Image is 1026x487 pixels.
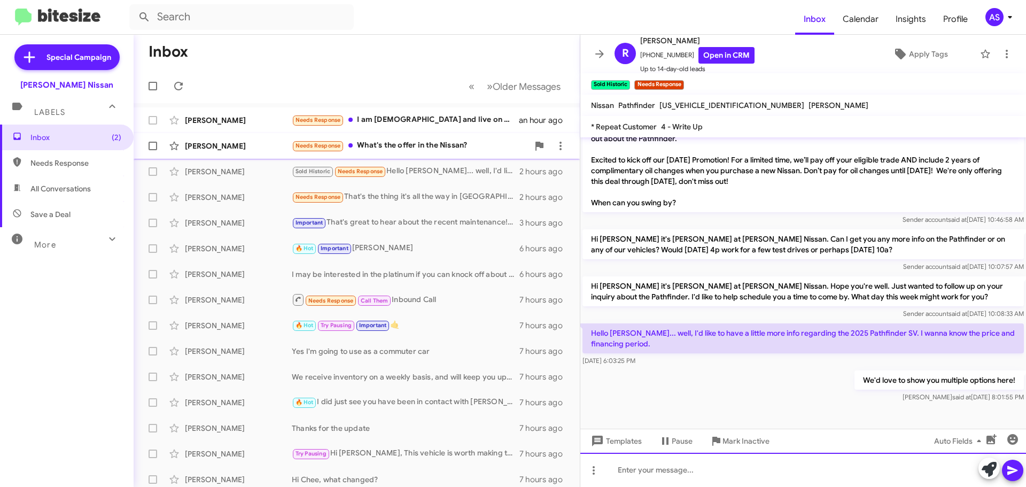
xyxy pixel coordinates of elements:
div: Inbound Call [292,293,519,306]
span: 4 - Write Up [661,122,703,132]
span: Auto Fields [934,431,985,451]
div: Thanks for the update [292,423,519,434]
span: Sender account [DATE] 10:07:57 AM [903,262,1024,270]
span: Inbox [30,132,121,143]
div: [PERSON_NAME] [185,166,292,177]
div: We receive inventory on a weekly basis, and will keep you updated with what we receive! [292,372,519,382]
span: More [34,240,56,250]
span: Important [296,219,323,226]
div: Hi [PERSON_NAME], This vehicle is worth making the drive! Would this weekend work for you to stop... [292,447,519,460]
span: [US_VEHICLE_IDENTIFICATION_NUMBER] [659,101,804,110]
div: [PERSON_NAME] [185,320,292,331]
div: 2 hours ago [519,166,571,177]
span: Templates [589,431,642,451]
div: [PERSON_NAME] [185,218,292,228]
p: Hi [PERSON_NAME] it's [PERSON_NAME] at [PERSON_NAME] Nissan. Hope you're well. Just wanted to fol... [582,276,1024,306]
div: 7 hours ago [519,474,571,485]
div: 7 hours ago [519,449,571,459]
div: [PERSON_NAME] [185,449,292,459]
span: Important [321,245,348,252]
div: [PERSON_NAME] [185,269,292,280]
span: Try Pausing [296,450,327,457]
button: Next [480,75,567,97]
div: 7 hours ago [519,320,571,331]
div: I did just see you have been in contact with [PERSON_NAME] as well ! thanks for the update [292,396,519,408]
div: I am [DEMOGRAPHIC_DATA] and live on a fixed income. Although My health concerns are minimal.. I d... [292,114,519,126]
span: « [469,80,475,93]
p: Hello [PERSON_NAME]... well, I'd like to have a little more info regarding the 2025 Pathfinder SV... [582,323,1024,353]
a: Insights [887,4,935,35]
div: [PERSON_NAME] [185,397,292,408]
span: Sender account [DATE] 10:08:33 AM [903,310,1024,318]
button: Templates [580,431,650,451]
div: [PERSON_NAME] [292,242,519,254]
span: Important [359,322,387,329]
p: We'd love to show you multiple options here! [854,370,1024,390]
span: said at [949,262,967,270]
div: [PERSON_NAME] [185,141,292,151]
span: said at [949,310,967,318]
div: I may be interested in the platinum if you can knock off about $6k and it has an extended warranty [292,269,519,280]
div: [PERSON_NAME] [185,243,292,254]
span: [PERSON_NAME] [DATE] 8:01:55 PM [903,393,1024,401]
small: Needs Response [634,80,683,90]
div: [PERSON_NAME] [185,346,292,357]
span: » [487,80,493,93]
span: Needs Response [296,142,341,149]
div: [PERSON_NAME] [185,423,292,434]
div: 7 hours ago [519,397,571,408]
span: Sender account [DATE] 10:46:58 AM [903,215,1024,223]
span: [PERSON_NAME] [809,101,868,110]
span: 🔥 Hot [296,322,314,329]
button: Previous [462,75,481,97]
div: Hi Chee, what changed? [292,474,519,485]
span: [PERSON_NAME] [640,34,755,47]
div: [PERSON_NAME] [185,372,292,382]
span: * Repeat Customer [591,122,657,132]
div: 6 hours ago [519,243,571,254]
div: 7 hours ago [519,372,571,382]
div: Hello [PERSON_NAME]... well, I'd like to have a little more info regarding the 2025 Pathfinder SV... [292,165,519,177]
span: Labels [34,107,65,117]
div: 7 hours ago [519,295,571,305]
input: Search [129,4,354,30]
small: Sold Historic [591,80,630,90]
a: Calendar [834,4,887,35]
button: Auto Fields [926,431,994,451]
span: Needs Response [338,168,383,175]
div: 🤙 [292,319,519,331]
div: That's the thing it's all the way in [GEOGRAPHIC_DATA] and I live in [GEOGRAPHIC_DATA] [292,191,519,203]
a: Open in CRM [698,47,755,64]
div: Yes I'm going to use as a commuter car [292,346,519,357]
span: Sold Historic [296,168,331,175]
div: [PERSON_NAME] [185,295,292,305]
button: Mark Inactive [701,431,778,451]
div: [PERSON_NAME] Nissan [20,80,113,90]
a: Profile [935,4,976,35]
p: Hi [PERSON_NAME] it's [PERSON_NAME] at [PERSON_NAME] Nissan. Can I get you any more info on the P... [582,229,1024,259]
p: Hi [PERSON_NAME] it's [PERSON_NAME], General Sales Manager at [PERSON_NAME] Nissan. Thanks again ... [582,118,1024,212]
div: 2 hours ago [519,192,571,203]
span: (2) [112,132,121,143]
div: an hour ago [519,115,571,126]
div: [PERSON_NAME] [185,115,292,126]
div: 7 hours ago [519,423,571,434]
a: Special Campaign [14,44,120,70]
span: All Conversations [30,183,91,194]
span: Pathfinder [618,101,655,110]
div: 6 hours ago [519,269,571,280]
span: said at [952,393,971,401]
span: Apply Tags [909,44,948,64]
span: Call Them [361,297,388,304]
span: Inbox [795,4,834,35]
div: [PERSON_NAME] [185,474,292,485]
div: 3 hours ago [519,218,571,228]
button: AS [976,8,1014,26]
span: 🔥 Hot [296,245,314,252]
span: R [622,45,629,62]
span: Needs Response [30,158,121,168]
h1: Inbox [149,43,188,60]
